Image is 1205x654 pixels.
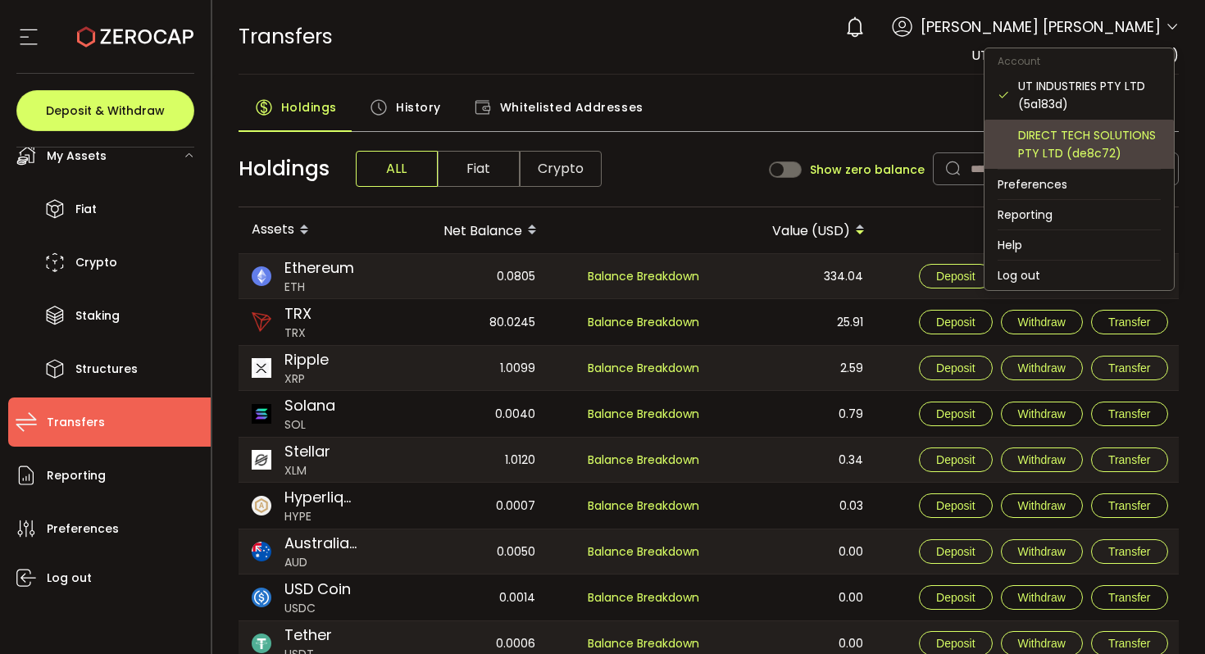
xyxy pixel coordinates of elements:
img: xrp_portfolio.png [252,358,271,378]
img: eth_portfolio.svg [252,266,271,286]
span: USDC [284,600,351,617]
span: Deposit & Withdraw [46,105,165,116]
span: Ethereum [284,257,354,279]
span: Holdings [281,91,337,124]
button: Withdraw [1001,539,1083,564]
div: 1.0120 [386,438,548,482]
span: Structures [75,357,138,381]
span: Deposit [936,453,975,466]
span: UT INDUSTRIES PTY LTD (5a183d) [971,46,1179,65]
span: Deposit [936,361,975,375]
button: Transfer [1091,356,1168,380]
button: Deposit [919,447,992,472]
span: Transfers [47,411,105,434]
button: Withdraw [1001,310,1083,334]
div: 0.0805 [386,254,548,298]
span: History [396,91,441,124]
span: Crypto [75,251,117,275]
li: Reporting [984,200,1174,229]
span: TRX [284,325,311,342]
span: Balance Breakdown [588,589,699,606]
img: xlm_portfolio.png [252,450,271,470]
span: TRX [284,302,311,325]
span: Balance Breakdown [588,635,699,652]
button: Deposit [919,310,992,334]
span: AUD [284,554,358,571]
button: Deposit [919,356,992,380]
img: zuPXiwguUFiBOIQyqLOiXsnnNitlx7q4LCwEbLHADjIpTka+Lip0HH8D0VTrd02z+wEAAAAASUVORK5CYII= [252,496,271,515]
div: 25.91 [714,299,876,345]
span: Balance Breakdown [588,497,699,514]
span: Balance Breakdown [588,268,699,284]
div: 80.0245 [386,299,548,345]
span: Crypto [520,151,602,187]
span: Stellar [284,440,330,462]
span: Balance Breakdown [588,543,699,560]
button: Deposit [919,585,992,610]
span: Deposit [936,316,975,329]
span: Show zero balance [810,164,925,175]
span: HYPE [284,508,358,525]
span: ETH [284,279,354,296]
img: usdt_portfolio.svg [252,634,271,653]
div: 0.79 [714,391,876,437]
div: DIRECT TECH SOLUTIONS PTY LTD (de8c72) [1018,126,1161,162]
span: Balance Breakdown [588,406,699,422]
span: Holdings [239,153,330,184]
span: Withdraw [1018,316,1066,329]
span: Solana [284,394,335,416]
div: 0.00 [714,575,876,620]
li: Help [984,230,1174,260]
span: Deposit [936,545,975,558]
span: Deposit [936,637,975,650]
img: sol_portfolio.png [252,404,271,424]
span: Deposit [936,407,975,420]
span: USD Coin [284,578,351,600]
span: SOL [284,416,335,434]
img: usdc_portfolio.svg [252,588,271,607]
span: Preferences [47,517,119,541]
span: Deposit [936,499,975,512]
span: Tether [284,624,332,646]
button: Deposit & Withdraw [16,90,194,131]
div: Net Balance [386,216,550,244]
span: Australian Dollar [284,532,358,554]
li: Preferences [984,170,1174,199]
span: ALL [356,151,438,187]
img: trx_portfolio.png [252,312,271,332]
button: Withdraw [1001,585,1083,610]
iframe: Chat Widget [1010,477,1205,654]
span: Deposit [936,270,975,283]
div: UT INDUSTRIES PTY LTD (5a183d) [1018,77,1161,113]
div: 0.03 [714,483,876,529]
span: Hyperliquid [284,486,358,508]
span: Balance Breakdown [588,452,699,468]
span: Account [984,54,1053,68]
span: Reporting [47,464,106,488]
span: Transfer [1108,361,1151,375]
button: Deposit [919,402,992,426]
span: My Assets [47,144,107,168]
span: Withdraw [1018,407,1066,420]
span: XRP [284,370,329,388]
div: 2.59 [714,346,876,390]
button: Transfer [1091,447,1168,472]
button: Transfer [1091,402,1168,426]
div: 0.0040 [386,391,548,437]
div: Value (USD) [714,216,878,244]
div: 0.00 [714,529,876,574]
span: XLM [284,462,330,479]
div: 1.0099 [386,346,548,390]
span: [PERSON_NAME] [PERSON_NAME] [921,16,1161,38]
span: Whitelisted Addresses [500,91,643,124]
li: Log out [984,261,1174,290]
div: 0.34 [714,438,876,482]
span: Log out [47,566,92,590]
span: Fiat [75,198,97,221]
button: Withdraw [1001,402,1083,426]
span: Withdraw [1018,361,1066,375]
button: Deposit [919,493,992,518]
div: 334.04 [714,254,876,298]
span: Withdraw [1018,453,1066,466]
span: Fiat [438,151,520,187]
